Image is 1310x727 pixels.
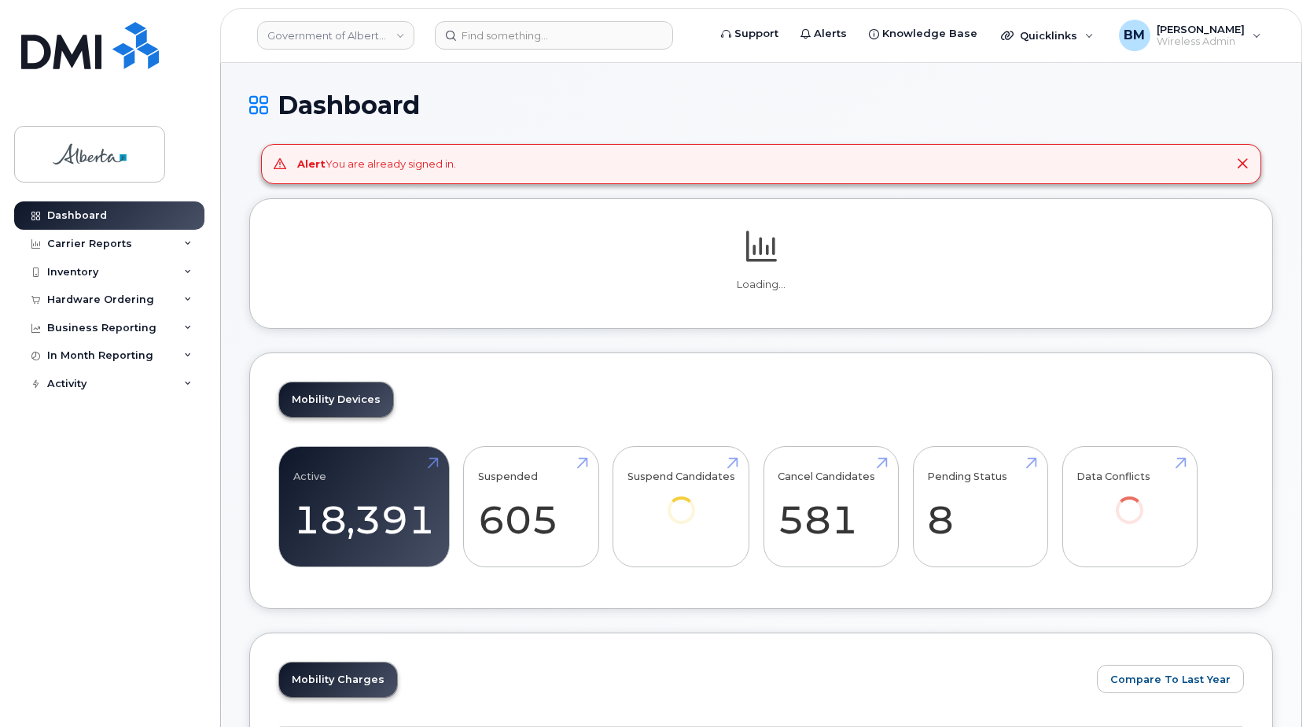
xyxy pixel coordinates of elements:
a: Mobility Devices [279,382,393,417]
div: You are already signed in. [297,157,456,172]
a: Cancel Candidates 581 [778,455,884,559]
span: Compare To Last Year [1110,672,1231,687]
a: Pending Status 8 [927,455,1033,559]
strong: Alert [297,157,326,170]
a: Data Conflicts [1076,455,1183,545]
a: Mobility Charges [279,662,397,697]
a: Active 18,391 [293,455,435,559]
a: Suspended 605 [478,455,584,559]
h1: Dashboard [249,91,1273,119]
button: Compare To Last Year [1097,665,1244,693]
p: Loading... [278,278,1244,292]
a: Suspend Candidates [627,455,735,545]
